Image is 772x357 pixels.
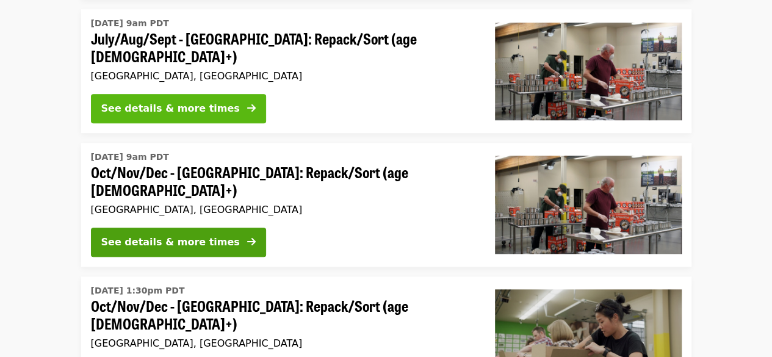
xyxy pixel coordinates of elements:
div: [GEOGRAPHIC_DATA], [GEOGRAPHIC_DATA] [91,337,475,349]
i: arrow-right icon [247,236,256,248]
div: [GEOGRAPHIC_DATA], [GEOGRAPHIC_DATA] [91,204,475,215]
img: July/Aug/Sept - Portland: Repack/Sort (age 16+) organized by Oregon Food Bank [495,23,682,120]
time: [DATE] 1:30pm PDT [91,284,185,297]
button: See details & more times [91,94,266,123]
span: July/Aug/Sept - [GEOGRAPHIC_DATA]: Repack/Sort (age [DEMOGRAPHIC_DATA]+) [91,30,475,65]
span: Oct/Nov/Dec - [GEOGRAPHIC_DATA]: Repack/Sort (age [DEMOGRAPHIC_DATA]+) [91,164,475,199]
img: Oct/Nov/Dec - Portland: Repack/Sort (age 16+) organized by Oregon Food Bank [495,156,682,253]
time: [DATE] 9am PDT [91,17,169,30]
div: See details & more times [101,101,240,116]
span: Oct/Nov/Dec - [GEOGRAPHIC_DATA]: Repack/Sort (age [DEMOGRAPHIC_DATA]+) [91,297,475,333]
time: [DATE] 9am PDT [91,151,169,164]
button: See details & more times [91,228,266,257]
div: [GEOGRAPHIC_DATA], [GEOGRAPHIC_DATA] [91,70,475,82]
div: See details & more times [101,235,240,250]
a: See details for "Oct/Nov/Dec - Portland: Repack/Sort (age 16+)" [81,143,691,267]
a: See details for "July/Aug/Sept - Portland: Repack/Sort (age 16+)" [81,9,691,133]
i: arrow-right icon [247,103,256,114]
